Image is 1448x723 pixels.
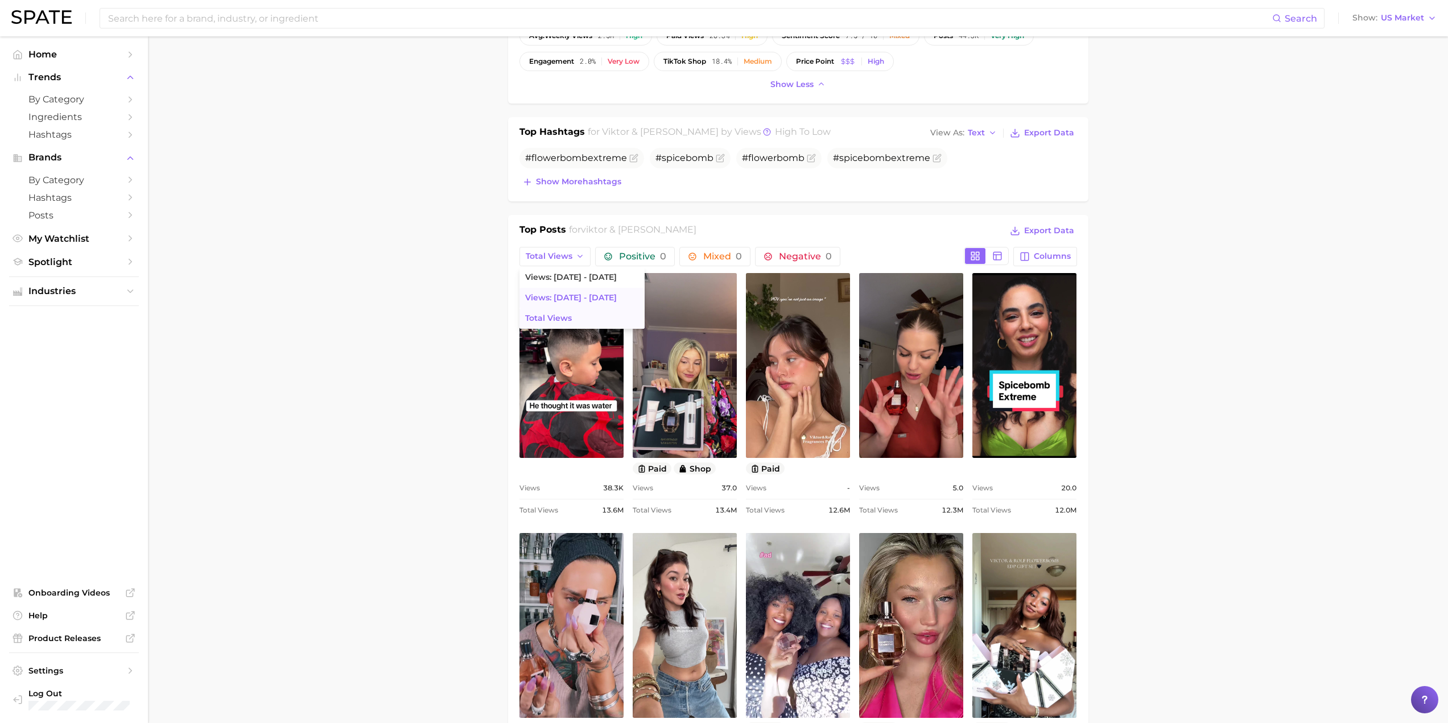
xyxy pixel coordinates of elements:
[28,666,119,676] span: Settings
[972,503,1011,517] span: Total Views
[859,481,880,495] span: Views
[9,206,139,224] a: Posts
[525,293,617,303] span: Views: [DATE] - [DATE]
[768,77,829,92] button: Show less
[28,49,119,60] span: Home
[28,129,119,140] span: Hashtags
[9,685,139,714] a: Log out. Currently logged in with e-mail kimberley2.gravenor@loreal.com.
[942,503,963,517] span: 12.3m
[1024,128,1074,138] span: Export Data
[28,610,119,621] span: Help
[28,94,119,105] span: by Category
[1352,15,1377,21] span: Show
[9,171,139,189] a: by Category
[536,177,621,187] span: Show more hashtags
[28,633,119,643] span: Product Releases
[744,57,772,65] div: Medium
[663,57,706,65] span: TikTok shop
[28,688,159,699] span: Log Out
[633,503,671,517] span: Total Views
[712,57,732,65] span: 18.4%
[742,152,805,163] span: #flowerbomb
[9,69,139,86] button: Trends
[633,462,672,474] button: paid
[1024,226,1074,236] span: Export Data
[529,57,574,65] span: engagement
[580,57,596,65] span: 2.0%
[9,607,139,624] a: Help
[569,223,696,240] h2: for
[952,481,963,495] span: 5.0
[746,503,785,517] span: Total Views
[775,126,831,137] span: high to low
[833,152,930,163] span: #spicebombextreme
[633,481,653,495] span: Views
[526,251,572,261] span: Total Views
[746,481,766,495] span: Views
[927,126,1000,141] button: View AsText
[721,481,737,495] span: 37.0
[28,588,119,598] span: Onboarding Videos
[736,251,742,262] span: 0
[859,503,898,517] span: Total Views
[655,152,713,163] span: #spicebomb
[619,252,666,261] span: Positive
[9,90,139,108] a: by Category
[796,57,834,65] span: price point
[9,149,139,166] button: Brands
[28,257,119,267] span: Spotlight
[770,80,814,89] span: Show less
[519,174,624,190] button: Show morehashtags
[28,286,119,296] span: Industries
[603,481,624,495] span: 38.3k
[933,154,942,163] button: Flag as miscategorized or irrelevant
[9,230,139,247] a: My Watchlist
[716,154,725,163] button: Flag as miscategorized or irrelevant
[11,10,72,24] img: SPATE
[519,247,591,266] button: Total Views
[602,126,719,137] span: viktor & [PERSON_NAME]
[847,481,850,495] span: -
[930,130,964,136] span: View As
[1007,125,1076,141] button: Export Data
[9,253,139,271] a: Spotlight
[519,481,540,495] span: Views
[9,662,139,679] a: Settings
[1061,481,1076,495] span: 20.0
[826,251,832,262] span: 0
[746,462,785,474] button: paid
[1381,15,1424,21] span: US Market
[9,189,139,206] a: Hashtags
[28,111,119,122] span: Ingredients
[608,57,640,65] div: Very low
[703,252,742,261] span: Mixed
[9,46,139,63] a: Home
[9,108,139,126] a: Ingredients
[28,72,119,82] span: Trends
[828,503,850,517] span: 12.6m
[28,175,119,185] span: by Category
[654,52,782,71] button: TikTok shop18.4%Medium
[968,130,985,136] span: Text
[715,503,737,517] span: 13.4m
[1350,11,1439,26] button: ShowUS Market
[1034,251,1071,261] span: Columns
[1013,247,1076,266] button: Columns
[519,223,566,240] h1: Top Posts
[519,52,649,71] button: engagement2.0%Very low
[28,152,119,163] span: Brands
[519,503,558,517] span: Total Views
[602,503,624,517] span: 13.6m
[519,267,645,329] ul: Total Views
[674,462,716,474] button: shop
[28,233,119,244] span: My Watchlist
[519,125,585,141] h1: Top Hashtags
[9,283,139,300] button: Industries
[525,272,617,282] span: Views: [DATE] - [DATE]
[9,126,139,143] a: Hashtags
[28,192,119,203] span: Hashtags
[588,125,831,141] h2: for by Views
[807,154,816,163] button: Flag as miscategorized or irrelevant
[28,210,119,221] span: Posts
[107,9,1272,28] input: Search here for a brand, industry, or ingredient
